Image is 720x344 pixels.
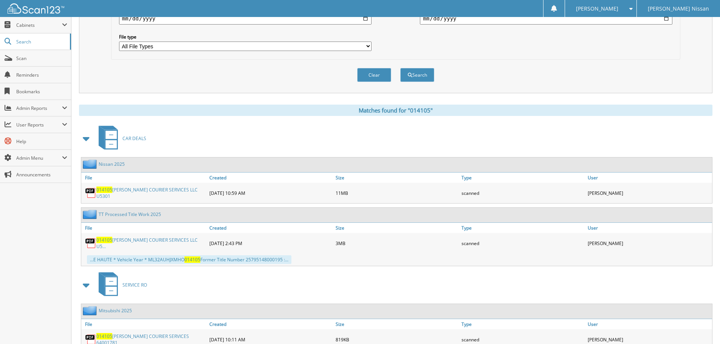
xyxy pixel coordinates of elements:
[83,210,99,219] img: folder2.png
[207,235,334,251] div: [DATE] 2:43 PM
[8,3,64,14] img: scan123-logo-white.svg
[96,237,112,243] span: 014105
[96,237,206,250] a: 014105[PERSON_NAME] COURIER SERVICES LLC U5...
[207,223,334,233] a: Created
[119,34,372,40] label: File type
[87,255,291,264] div: ...E HAUTE * Vehicle Year * ML32AUHJXMHO Former Title Number 25795148000195 :...
[79,105,712,116] div: Matches found for "014105"
[96,333,112,339] span: 014105
[83,159,99,169] img: folder2.png
[96,187,112,193] span: 014105
[460,235,586,251] div: scanned
[16,72,67,78] span: Reminders
[85,187,96,199] img: PDF.png
[99,161,125,167] a: Nissan 2025
[85,238,96,249] img: PDF.png
[207,173,334,183] a: Created
[334,319,460,329] a: Size
[99,211,161,218] a: TT Processed Title Work 2025
[460,173,586,183] a: Type
[357,68,391,82] button: Clear
[16,22,62,28] span: Cabinets
[586,235,712,251] div: [PERSON_NAME]
[122,282,147,288] span: SERVICE RO
[586,173,712,183] a: User
[16,55,67,62] span: Scan
[460,223,586,233] a: Type
[334,173,460,183] a: Size
[334,223,460,233] a: Size
[16,138,67,145] span: Help
[334,185,460,201] div: 11MB
[576,6,618,11] span: [PERSON_NAME]
[81,173,207,183] a: File
[83,306,99,315] img: folder2.png
[400,68,434,82] button: Search
[586,319,712,329] a: User
[184,256,200,263] span: 014105
[94,270,147,300] a: SERVICE RO
[16,122,62,128] span: User Reports
[99,307,132,314] a: Mitsubishi 2025
[16,171,67,178] span: Announcements
[648,6,709,11] span: [PERSON_NAME] Nissan
[94,123,146,153] a: CAR DEALS
[81,223,207,233] a: File
[122,135,146,142] span: CAR DEALS
[334,235,460,251] div: 3MB
[586,223,712,233] a: User
[682,308,720,344] iframe: Chat Widget
[586,185,712,201] div: [PERSON_NAME]
[420,12,672,25] input: end
[119,12,372,25] input: start
[16,105,62,111] span: Admin Reports
[460,185,586,201] div: scanned
[16,155,62,161] span: Admin Menu
[81,319,207,329] a: File
[207,319,334,329] a: Created
[16,39,66,45] span: Search
[96,187,206,199] a: 014105[PERSON_NAME] COURIER SERVICES LLC U5301
[460,319,586,329] a: Type
[16,88,67,95] span: Bookmarks
[207,185,334,201] div: [DATE] 10:59 AM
